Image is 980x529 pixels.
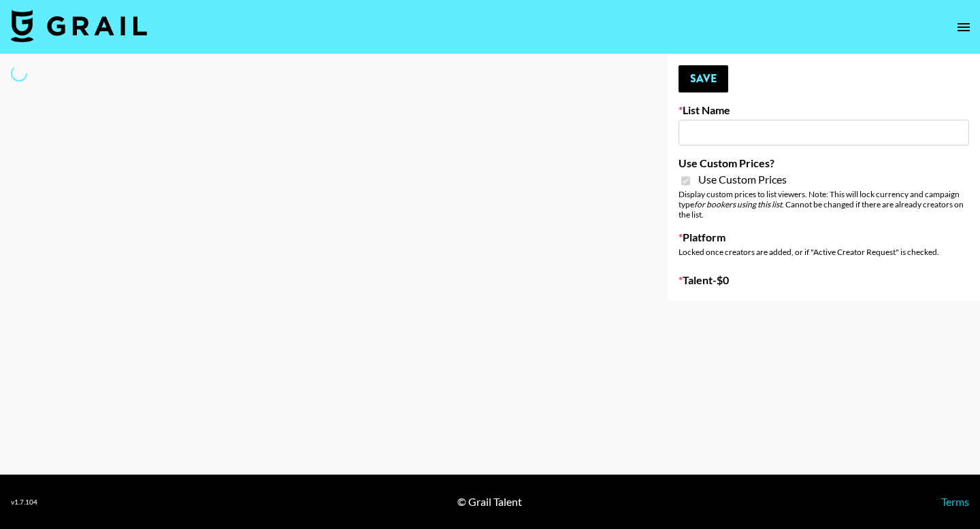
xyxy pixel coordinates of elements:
span: Use Custom Prices [698,173,787,186]
label: List Name [679,103,969,117]
label: Use Custom Prices? [679,156,969,170]
div: © Grail Talent [457,495,522,509]
button: Save [679,65,728,92]
label: Platform [679,231,969,244]
a: Terms [941,495,969,508]
div: v 1.7.104 [11,498,37,507]
div: Display custom prices to list viewers. Note: This will lock currency and campaign type . Cannot b... [679,189,969,220]
div: Locked once creators are added, or if "Active Creator Request" is checked. [679,247,969,257]
label: Talent - $ 0 [679,273,969,287]
img: Grail Talent [11,10,147,42]
button: open drawer [950,14,977,41]
em: for bookers using this list [694,199,782,209]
